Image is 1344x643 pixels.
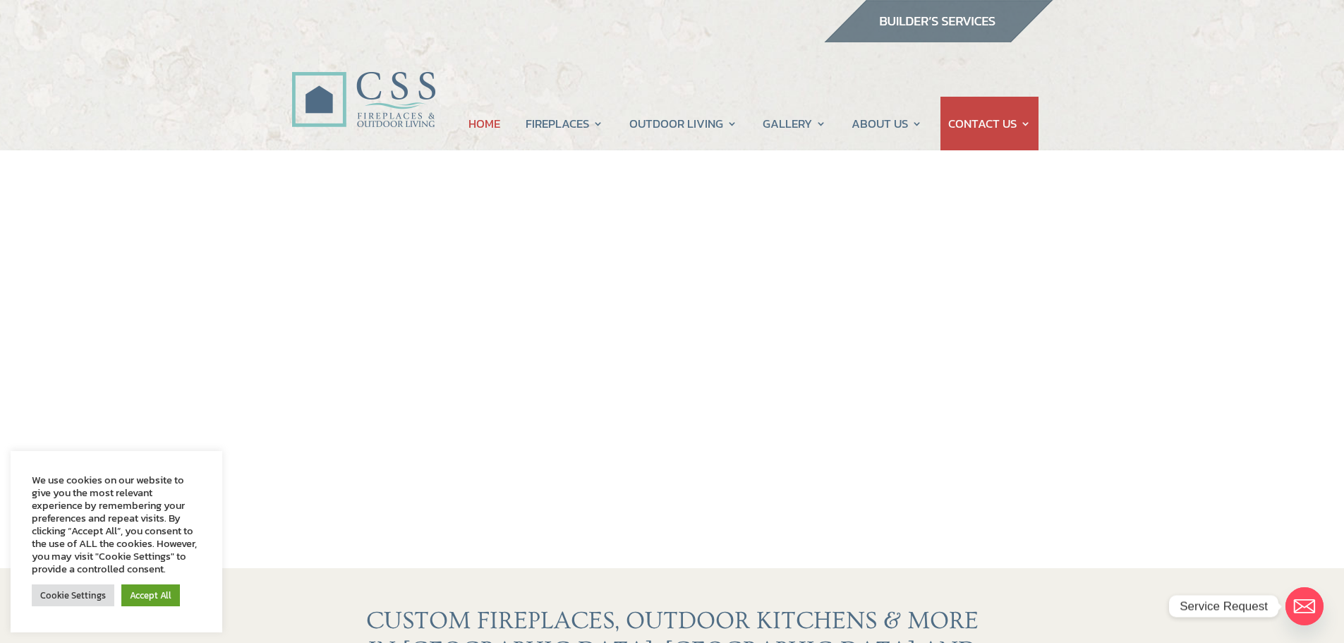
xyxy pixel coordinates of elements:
a: GALLERY [763,97,826,150]
a: Cookie Settings [32,584,114,606]
a: Accept All [121,584,180,606]
a: FIREPLACES [526,97,603,150]
a: OUTDOOR LIVING [629,97,737,150]
a: Email [1285,587,1324,625]
a: ABOUT US [852,97,922,150]
a: builder services construction supply [823,29,1053,47]
a: CONTACT US [948,97,1031,150]
div: We use cookies on our website to give you the most relevant experience by remembering your prefer... [32,474,201,575]
a: HOME [468,97,500,150]
img: CSS Fireplaces & Outdoor Living (Formerly Construction Solutions & Supply)- Jacksonville Ormond B... [291,32,435,135]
